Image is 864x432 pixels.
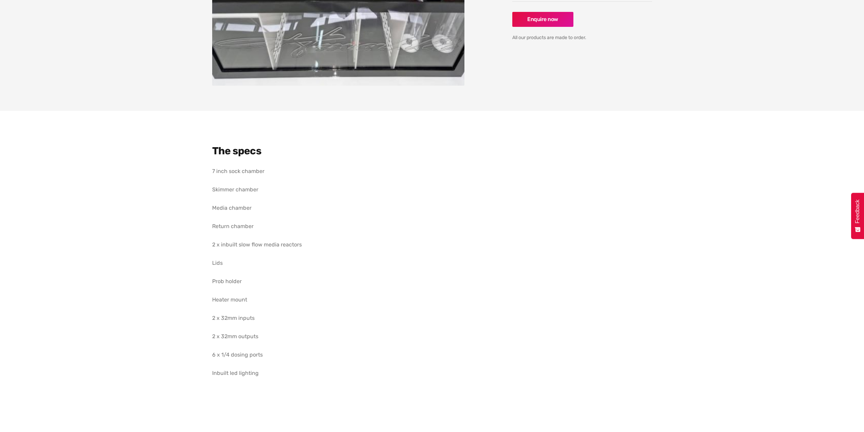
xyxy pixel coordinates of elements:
[212,369,325,377] p: Inbuilt led lighting
[512,12,573,27] a: Enquire now
[212,351,325,359] p: 6 x 1/4 dosing ports
[212,332,325,341] p: 2 x 32mm outputs
[212,296,325,304] p: Heater mount
[212,167,325,175] p: 7 inch sock chamber
[212,186,325,194] p: Skimmer chamber
[212,387,325,396] p: ‍
[212,241,325,249] p: 2 x inbuilt slow flow media reactors
[212,259,325,267] p: Lids
[212,204,325,212] p: Media chamber
[854,200,861,223] span: Feedback
[512,34,652,42] div: All our products are made to order.
[212,314,325,322] p: 2 x 32mm inputs
[212,222,325,230] p: Return chamber
[212,145,315,157] h3: The specs
[212,277,325,286] p: Prob holder
[851,193,864,239] button: Feedback - Show survey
